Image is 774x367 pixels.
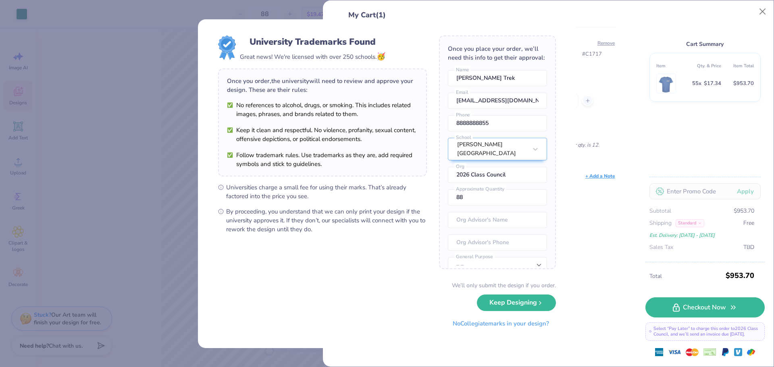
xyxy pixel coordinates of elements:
[240,51,385,62] div: Great news! We're licensed with over 250 schools.
[448,70,547,86] input: Name
[227,151,418,168] li: Follow trademark rules. Use trademarks as they are, add required symbols and stick to guidelines.
[448,44,547,62] div: Once you place your order, we’ll need this info to get their approval:
[448,234,547,251] input: Org Advisor's Phone
[377,52,385,61] span: 🥳
[448,93,547,109] input: Email
[452,281,556,290] div: We’ll only submit the design if you order.
[448,115,547,131] input: Phone
[250,35,376,48] div: University Trademarks Found
[226,183,427,201] span: Universities charge a small fee for using their marks. That’s already factored into the price you...
[448,212,547,228] input: Org Advisor's Name
[448,189,547,205] input: Approximate Quantity
[448,167,547,183] input: Org
[227,101,418,118] li: No references to alcohol, drugs, or smoking. This includes related images, phrases, and brands re...
[227,77,418,94] div: Once you order, the university will need to review and approve your design. These are their rules:
[218,35,236,60] img: License badge
[457,140,527,158] div: [PERSON_NAME][GEOGRAPHIC_DATA]
[227,126,418,143] li: Keep it clean and respectful. No violence, profanity, sexual content, offensive depictions, or po...
[226,207,427,234] span: By proceeding, you understand that we can only print your design if the university approves it. I...
[477,294,556,311] button: Keep Designing
[446,315,556,332] button: NoCollegiatemarks in your design?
